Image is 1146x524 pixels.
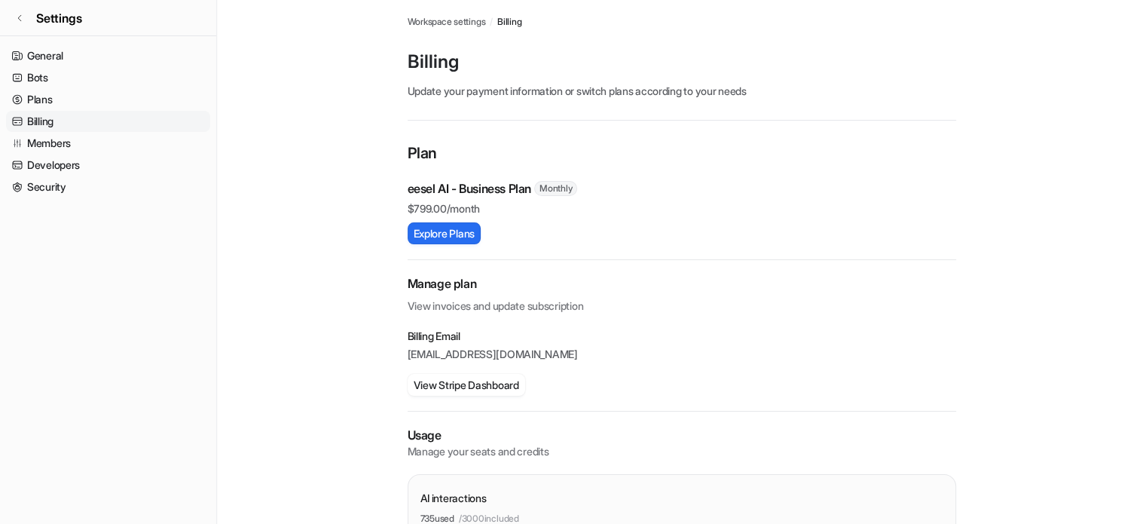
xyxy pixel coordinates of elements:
a: General [6,45,210,66]
button: View Stripe Dashboard [408,374,525,396]
p: [EMAIL_ADDRESS][DOMAIN_NAME] [408,347,956,362]
a: Workspace settings [408,15,486,29]
a: Security [6,176,210,198]
p: Manage your seats and credits [408,444,956,459]
span: Monthly [534,181,577,196]
a: Billing [6,111,210,132]
p: Update your payment information or switch plans according to your needs [408,83,956,99]
a: Plans [6,89,210,110]
a: Members [6,133,210,154]
p: $ 799.00/month [408,201,956,216]
button: Explore Plans [408,222,481,244]
a: Developers [6,155,210,176]
p: Plan [408,142,956,167]
a: Bots [6,67,210,88]
p: Billing [408,50,956,74]
p: AI interactions [420,490,487,506]
p: Billing Email [408,329,956,344]
h2: Manage plan [408,275,956,293]
span: Settings [36,9,82,27]
a: Billing [497,15,521,29]
p: Usage [408,427,956,444]
p: View invoices and update subscription [408,293,956,314]
span: / [490,15,493,29]
p: eesel AI - Business Plan [408,179,531,198]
